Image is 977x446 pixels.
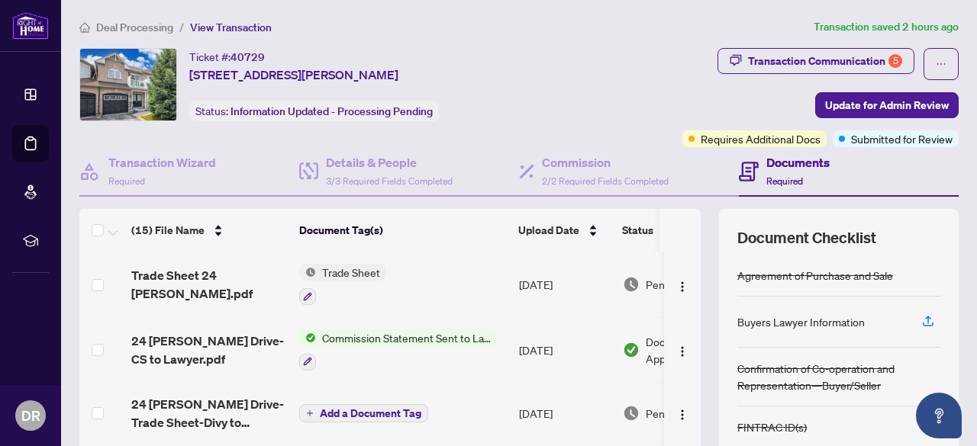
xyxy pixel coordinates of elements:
img: Document Status [623,342,640,358]
button: Transaction Communication5 [717,48,914,74]
img: Status Icon [299,329,316,346]
h4: Commission [542,153,669,172]
span: (15) File Name [131,222,205,239]
h4: Details & People [326,153,453,172]
span: Commission Statement Sent to Lawyer [316,329,497,346]
span: 24 [PERSON_NAME] Drive-CS to Lawyer.pdf [131,332,287,368]
span: Deal Processing [96,21,173,34]
button: Logo [670,338,695,362]
img: Status Icon [299,264,316,281]
span: 24 [PERSON_NAME] Drive-Trade Sheet-Divy to Review.pdf [131,395,287,432]
h4: Documents [766,153,830,172]
h4: Transaction Wizard [108,153,216,172]
img: Logo [676,345,688,358]
span: Trade Sheet [316,264,386,281]
span: [STREET_ADDRESS][PERSON_NAME] [189,66,398,84]
button: Add a Document Tag [299,404,428,422]
td: [DATE] [513,252,617,317]
th: Upload Date [512,209,616,252]
li: / [179,18,184,36]
button: Status IconTrade Sheet [299,264,386,305]
span: DR [21,405,40,426]
div: Buyers Lawyer Information [737,313,865,330]
span: Required [108,175,145,187]
img: IMG-W12195786_1.jpg [80,49,176,120]
button: Logo [670,272,695,297]
th: (15) File Name [125,209,293,252]
div: Confirmation of Co-operation and Representation—Buyer/Seller [737,360,940,393]
button: Logo [670,401,695,425]
div: Ticket #: [189,48,265,66]
button: Status IconCommission Statement Sent to Lawyer [299,329,497,371]
th: Document Tag(s) [293,209,512,252]
span: Pending Review [646,276,722,293]
span: home [79,22,90,33]
img: Logo [676,409,688,421]
th: Status [616,209,746,252]
span: ellipsis [936,59,946,69]
span: Status [622,222,653,239]
img: logo [12,11,49,40]
article: Transaction saved 2 hours ago [814,18,959,36]
div: Agreement of Purchase and Sale [737,267,893,284]
img: Document Status [623,405,640,422]
td: [DATE] [513,317,617,383]
button: Update for Admin Review [815,92,959,118]
td: [DATE] [513,383,617,444]
span: Add a Document Tag [320,408,421,419]
img: Document Status [623,276,640,293]
span: Pending Review [646,405,722,422]
span: View Transaction [190,21,272,34]
img: Logo [676,281,688,293]
div: Transaction Communication [748,49,902,73]
button: Add a Document Tag [299,403,428,423]
span: Information Updated - Processing Pending [231,104,433,118]
span: 3/3 Required Fields Completed [326,175,453,187]
span: Required [766,175,803,187]
div: 5 [888,54,902,68]
button: Open asap [916,393,962,438]
span: plus [306,409,314,417]
span: Submitted for Review [851,130,953,147]
div: FINTRAC ID(s) [737,419,807,435]
span: Document Approved [646,333,740,367]
span: Requires Additional Docs [701,130,821,147]
span: Upload Date [518,222,579,239]
span: 2/2 Required Fields Completed [542,175,669,187]
span: Trade Sheet 24 [PERSON_NAME].pdf [131,266,287,303]
span: 40729 [231,50,265,64]
span: Document Checklist [737,227,876,249]
span: Update for Admin Review [825,93,949,117]
div: Status: [189,101,439,121]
